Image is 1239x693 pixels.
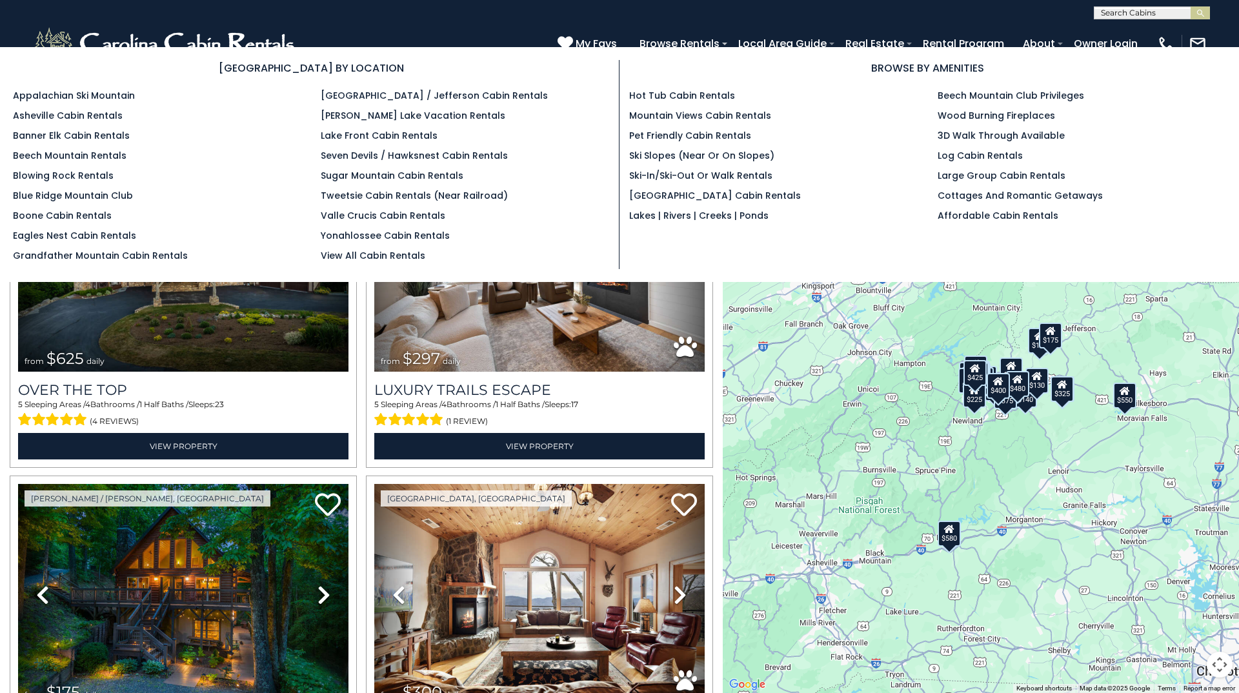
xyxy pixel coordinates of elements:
a: [GEOGRAPHIC_DATA] Cabin Rentals [629,189,801,202]
a: Terms [1158,685,1176,692]
div: Sleeping Areas / Bathrooms / Sleeps: [374,399,705,430]
div: $175 [1028,328,1051,354]
a: Affordable Cabin Rentals [938,209,1058,222]
a: Open this area in Google Maps (opens a new window) [726,676,769,693]
a: Add to favorites [671,492,697,519]
span: 5 [374,399,379,409]
span: daily [86,356,105,366]
a: [GEOGRAPHIC_DATA], [GEOGRAPHIC_DATA] [381,490,572,507]
a: Lake Front Cabin Rentals [321,129,438,142]
a: Boone Cabin Rentals [13,209,112,222]
span: Map data ©2025 Google [1080,685,1150,692]
a: Grandfather Mountain Cabin Rentals [13,249,188,262]
a: Add to favorites [315,492,341,519]
a: Seven Devils / Hawksnest Cabin Rentals [321,149,508,162]
a: Real Estate [839,32,911,55]
a: Local Area Guide [732,32,833,55]
a: Banner Elk Cabin Rentals [13,129,130,142]
img: White-1-2.png [32,25,300,63]
a: Tweetsie Cabin Rentals (Near Railroad) [321,189,508,202]
a: Yonahlossee Cabin Rentals [321,229,450,242]
a: Rental Program [916,32,1011,55]
div: $550 [1113,383,1136,408]
a: [GEOGRAPHIC_DATA] / Jefferson Cabin Rentals [321,89,548,102]
div: $130 [1025,368,1049,394]
h3: [GEOGRAPHIC_DATA] BY LOCATION [13,60,609,76]
a: Ski Slopes (Near or On Slopes) [629,149,774,162]
span: 4 [85,399,90,409]
button: Map camera controls [1207,652,1233,678]
div: $225 [963,382,986,408]
span: (1 review) [446,413,488,430]
a: Hot Tub Cabin Rentals [629,89,735,102]
span: 5 [18,399,23,409]
div: $400 [987,373,1010,399]
div: $175 [1039,323,1062,348]
a: Pet Friendly Cabin Rentals [629,129,751,142]
span: 17 [571,399,578,409]
a: Beech Mountain Rentals [13,149,126,162]
a: Cottages and Romantic Getaways [938,189,1103,202]
img: Google [726,676,769,693]
div: $480 [1006,371,1029,397]
div: $580 [938,521,961,547]
a: 3D Walk Through Available [938,129,1065,142]
a: [PERSON_NAME] / [PERSON_NAME], [GEOGRAPHIC_DATA] [25,490,270,507]
div: $425 [963,360,987,386]
a: Over The Top [18,381,348,399]
a: Lakes | Rivers | Creeks | Ponds [629,209,769,222]
a: Blue Ridge Mountain Club [13,189,133,202]
span: My Favs [576,35,617,52]
div: $349 [1000,357,1023,383]
span: from [25,356,44,366]
span: $625 [46,349,84,368]
div: Sleeping Areas / Bathrooms / Sleeps: [18,399,348,430]
div: $230 [958,368,982,394]
a: Mountain Views Cabin Rentals [629,109,771,122]
a: About [1016,32,1062,55]
span: 1 Half Baths / [139,399,188,409]
span: daily [443,356,461,366]
a: Beech Mountain Club Privileges [938,89,1084,102]
a: Asheville Cabin Rentals [13,109,123,122]
a: Ski-in/Ski-Out or Walk Rentals [629,169,772,182]
button: Keyboard shortcuts [1016,684,1072,693]
a: Appalachian Ski Mountain [13,89,135,102]
a: Browse Rentals [633,32,726,55]
a: Luxury Trails Escape [374,381,705,399]
img: mail-regular-white.png [1189,35,1207,53]
a: Owner Login [1067,32,1144,55]
a: Wood Burning Fireplaces [938,109,1055,122]
a: My Favs [558,35,620,52]
span: 4 [441,399,447,409]
a: Blowing Rock Rentals [13,169,114,182]
a: Large Group Cabin Rentals [938,169,1065,182]
a: [PERSON_NAME] Lake Vacation Rentals [321,109,505,122]
a: View Property [374,433,705,459]
a: Report a map error [1184,685,1235,692]
h3: BROWSE BY AMENITIES [629,60,1226,76]
a: Valle Crucis Cabin Rentals [321,209,445,222]
span: (4 reviews) [90,413,139,430]
a: Sugar Mountain Cabin Rentals [321,169,463,182]
div: $325 [1051,376,1074,402]
div: $125 [964,356,987,381]
a: Log Cabin Rentals [938,149,1023,162]
span: $297 [403,349,440,368]
span: 1 Half Baths / [496,399,545,409]
a: Eagles Nest Cabin Rentals [13,229,136,242]
span: from [381,356,400,366]
img: phone-regular-white.png [1157,35,1175,53]
a: View All Cabin Rentals [321,249,425,262]
a: View Property [18,433,348,459]
span: 23 [215,399,224,409]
